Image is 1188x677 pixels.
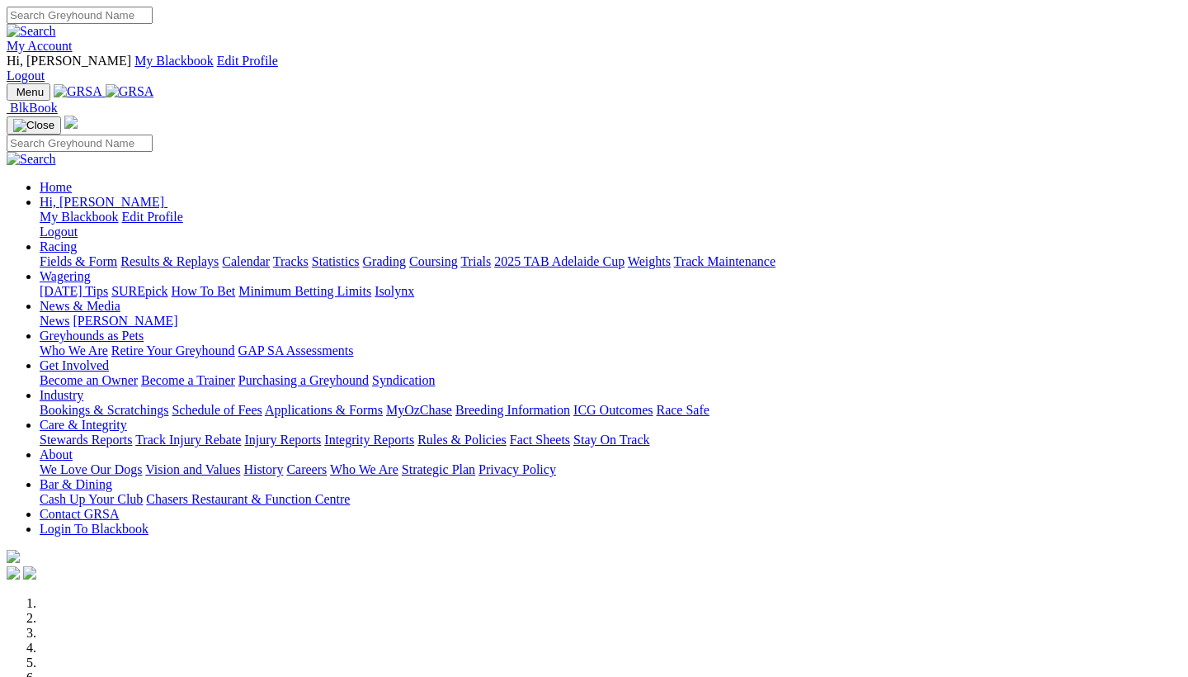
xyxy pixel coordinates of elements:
[409,254,458,268] a: Coursing
[40,462,1181,477] div: About
[122,210,183,224] a: Edit Profile
[40,388,83,402] a: Industry
[312,254,360,268] a: Statistics
[10,101,58,115] span: BlkBook
[244,433,321,447] a: Injury Reports
[7,101,58,115] a: BlkBook
[54,84,102,99] img: GRSA
[40,210,119,224] a: My Blackbook
[375,284,414,298] a: Isolynx
[478,462,556,476] a: Privacy Policy
[7,24,56,39] img: Search
[402,462,475,476] a: Strategic Plan
[460,254,491,268] a: Trials
[363,254,406,268] a: Grading
[40,373,1181,388] div: Get Involved
[7,54,131,68] span: Hi, [PERSON_NAME]
[73,314,177,328] a: [PERSON_NAME]
[7,566,20,580] img: facebook.svg
[135,433,241,447] a: Track Injury Rebate
[40,507,119,521] a: Contact GRSA
[40,477,112,491] a: Bar & Dining
[40,329,144,343] a: Greyhounds as Pets
[16,86,44,98] span: Menu
[40,254,1181,269] div: Racing
[40,492,143,506] a: Cash Up Your Club
[40,403,168,417] a: Bookings & Scratchings
[40,418,127,432] a: Care & Integrity
[134,54,214,68] a: My Blackbook
[7,116,61,135] button: Toggle navigation
[238,373,369,387] a: Purchasing a Greyhound
[40,239,77,253] a: Racing
[40,254,117,268] a: Fields & Form
[111,284,167,298] a: SUREpick
[222,254,270,268] a: Calendar
[23,566,36,580] img: twitter.svg
[7,135,153,152] input: Search
[324,433,414,447] a: Integrity Reports
[172,284,236,298] a: How To Bet
[238,284,371,298] a: Minimum Betting Limits
[40,403,1181,418] div: Industry
[330,462,398,476] a: Who We Are
[40,433,1181,447] div: Care & Integrity
[40,314,69,328] a: News
[145,462,240,476] a: Vision and Values
[40,210,1181,239] div: Hi, [PERSON_NAME]
[7,83,50,101] button: Toggle navigation
[7,550,20,563] img: logo-grsa-white.png
[40,195,164,209] span: Hi, [PERSON_NAME]
[40,180,72,194] a: Home
[494,254,625,268] a: 2025 TAB Adelaide Cup
[243,462,283,476] a: History
[146,492,350,506] a: Chasers Restaurant & Function Centre
[573,403,653,417] a: ICG Outcomes
[120,254,219,268] a: Results & Replays
[40,433,132,447] a: Stewards Reports
[372,373,435,387] a: Syndication
[7,54,1181,83] div: My Account
[217,54,278,68] a: Edit Profile
[7,69,45,83] a: Logout
[111,343,235,357] a: Retire Your Greyhound
[656,403,709,417] a: Race Safe
[106,84,154,99] img: GRSA
[40,269,91,283] a: Wagering
[40,314,1181,329] div: News & Media
[40,284,1181,299] div: Wagering
[674,254,775,268] a: Track Maintenance
[40,195,167,209] a: Hi, [PERSON_NAME]
[40,299,120,313] a: News & Media
[13,119,54,132] img: Close
[510,433,570,447] a: Fact Sheets
[7,39,73,53] a: My Account
[141,373,235,387] a: Become a Trainer
[455,403,570,417] a: Breeding Information
[40,358,109,372] a: Get Involved
[7,7,153,24] input: Search
[238,343,354,357] a: GAP SA Assessments
[40,284,108,298] a: [DATE] Tips
[628,254,671,268] a: Weights
[286,462,327,476] a: Careers
[40,447,73,462] a: About
[40,343,1181,358] div: Greyhounds as Pets
[7,152,56,167] img: Search
[386,403,452,417] a: MyOzChase
[172,403,262,417] a: Schedule of Fees
[273,254,309,268] a: Tracks
[40,522,148,536] a: Login To Blackbook
[40,373,138,387] a: Become an Owner
[417,433,507,447] a: Rules & Policies
[40,343,108,357] a: Who We Are
[265,403,383,417] a: Applications & Forms
[40,225,78,239] a: Logout
[573,433,649,447] a: Stay On Track
[64,116,78,129] img: logo-grsa-white.png
[40,462,142,476] a: We Love Our Dogs
[40,492,1181,507] div: Bar & Dining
